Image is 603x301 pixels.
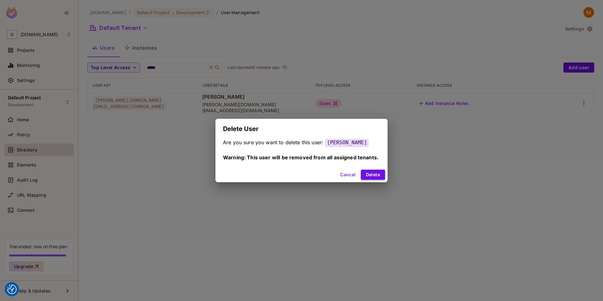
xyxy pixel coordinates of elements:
h2: Delete User [215,119,388,139]
img: Revisit consent button [7,285,17,294]
button: Consent Preferences [7,285,17,294]
button: Cancel [338,170,358,180]
span: Are you sure you want to delete this user: [223,139,323,145]
span: Warning: This user will be removed from all assigned tenants. [223,154,378,161]
button: Delete [361,170,385,180]
span: [PERSON_NAME] [325,138,369,147]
